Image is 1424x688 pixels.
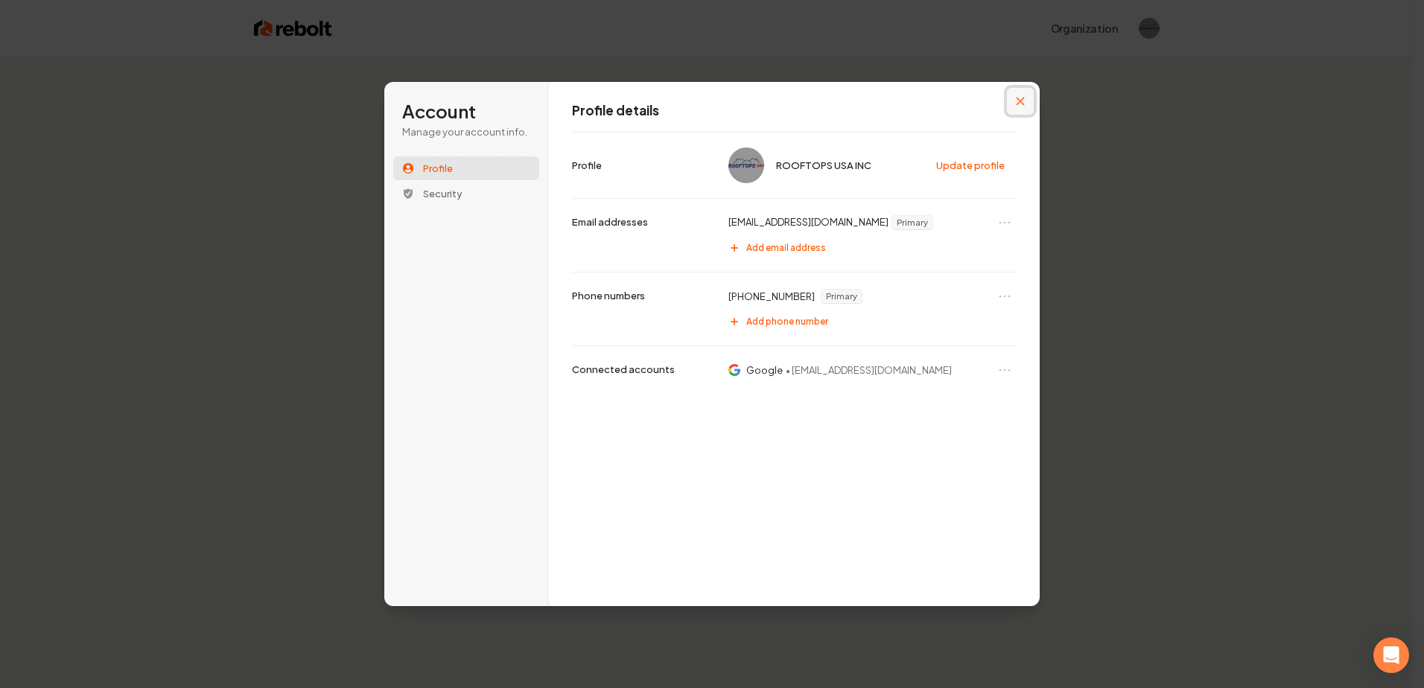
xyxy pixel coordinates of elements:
p: Profile [572,159,602,172]
h1: Profile details [572,102,1017,120]
button: Profile [393,156,539,180]
p: [PHONE_NUMBER] [728,290,815,303]
img: Google [728,363,740,377]
button: Add email address [721,236,1017,260]
p: Connected accounts [572,363,675,376]
span: • [EMAIL_ADDRESS][DOMAIN_NAME] [786,363,952,377]
span: ROOFTOPS USA INC [776,159,871,172]
button: Add phone number [721,310,1017,334]
h1: Account [402,100,530,124]
button: Security [393,182,539,206]
button: Update profile [929,154,1014,176]
p: Email addresses [572,215,648,229]
p: Google [746,363,783,377]
p: Phone numbers [572,289,645,302]
p: [EMAIL_ADDRESS][DOMAIN_NAME] [728,215,889,230]
span: Primary [892,216,932,229]
img: ROOFTOPS USA INC [728,147,764,183]
div: Open Intercom Messenger [1373,637,1409,673]
button: Open menu [996,287,1014,305]
span: Add email address [746,242,826,254]
span: Profile [423,162,453,175]
span: Add phone number [746,316,828,328]
button: Close modal [1007,88,1034,115]
span: Primary [821,290,862,303]
span: Security [423,187,463,200]
button: Open menu [996,361,1014,379]
button: Open menu [996,214,1014,232]
p: Manage your account info. [402,125,530,138]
